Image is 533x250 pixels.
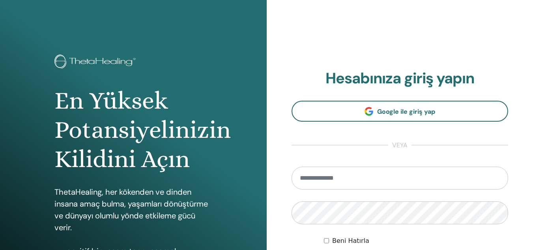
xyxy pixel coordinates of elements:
h2: Hesabınıza giriş yapın [292,70,509,88]
div: Keep me authenticated indefinitely or until I manually logout [324,236,508,246]
p: ThetaHealing, her kökenden ve dinden insana amaç bulma, yaşamları dönüştürme ve dünyayı olumlu yö... [54,186,212,233]
a: Google ile giriş yap [292,101,509,122]
h1: En Yüksek Potansiyelinizin Kilidini Açın [54,86,212,174]
span: veya [388,141,411,150]
label: Beni Hatırla [332,236,369,246]
span: Google ile giriş yap [377,107,435,116]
